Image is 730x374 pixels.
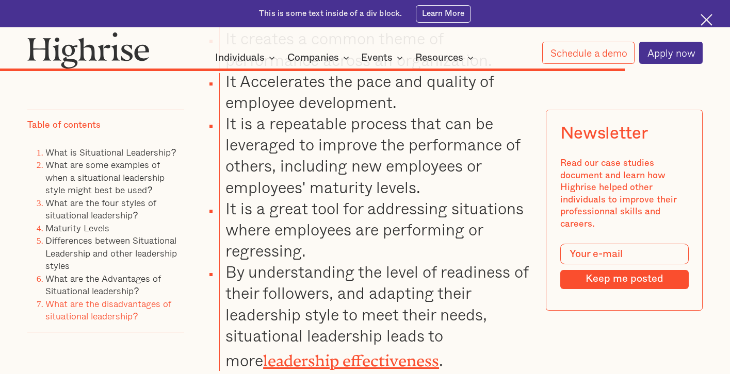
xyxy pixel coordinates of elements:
[701,14,712,26] img: Cross icon
[560,243,688,264] input: Your e-mail
[263,351,439,362] a: leadership effectiveness
[287,52,352,64] div: Companies
[27,32,150,69] img: Highrise logo
[560,157,688,230] div: Read our case studies document and learn how Highrise helped other individuals to improve their p...
[361,52,406,64] div: Events
[219,113,529,198] li: It is a repeatable process that can be leveraged to improve the performance of others, including ...
[560,269,688,288] input: Keep me posted
[287,52,339,64] div: Companies
[45,157,165,197] a: What are some examples of when a situational leadership style might best be used?
[45,195,156,222] a: What are the four styles of situational leadership?
[361,52,393,64] div: Events
[639,42,703,64] a: Apply now
[45,144,176,159] a: What is Situational Leadership?
[415,52,477,64] div: Resources
[45,233,177,273] a: Differences between Situational Leadership and other leadership styles
[219,198,529,261] li: It is a great tool for addressing situations where employees are performing or regressing.
[219,261,529,371] li: By understanding the level of readiness of their followers, and adapting their leadership style t...
[416,5,471,23] a: Learn More
[560,243,688,288] form: Modal Form
[560,124,647,143] div: Newsletter
[45,296,171,323] a: What are the disadvantages of situational leadership?
[45,270,161,298] a: What are the Advantages of Situational leadership?
[215,52,278,64] div: Individuals
[45,220,109,234] a: Maturity Levels
[215,52,265,64] div: Individuals
[542,42,635,64] a: Schedule a demo
[219,71,529,113] li: It Accelerates the pace and quality of employee development.
[27,119,101,131] div: Table of contents
[415,52,463,64] div: Resources
[259,8,402,19] div: This is some text inside of a div block.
